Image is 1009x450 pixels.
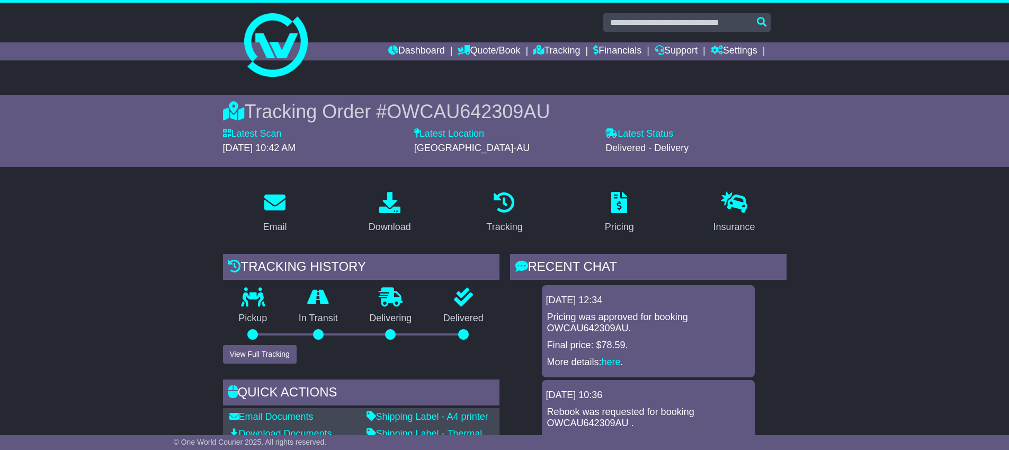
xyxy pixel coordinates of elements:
[479,188,529,238] a: Tracking
[369,220,411,234] div: Download
[223,313,283,324] p: Pickup
[283,313,354,324] p: In Transit
[458,42,520,60] a: Quote/Book
[223,143,296,153] span: [DATE] 10:42 AM
[546,390,751,401] div: [DATE] 10:36
[713,220,755,234] div: Insurance
[223,254,499,283] div: Tracking history
[533,42,580,60] a: Tracking
[223,100,787,123] div: Tracking Order #
[510,254,787,283] div: RECENT CHAT
[174,438,327,446] span: © One World Courier 2025. All rights reserved.
[387,101,550,122] span: OWCAU642309AU
[367,411,488,422] a: Shipping Label - A4 printer
[546,295,751,306] div: [DATE] 12:34
[602,357,621,367] a: here
[655,42,698,60] a: Support
[605,128,673,140] label: Latest Status
[486,220,522,234] div: Tracking
[414,143,530,153] span: [GEOGRAPHIC_DATA]-AU
[547,340,749,351] p: Final price: $78.59.
[223,128,282,140] label: Latest Scan
[256,188,293,238] a: Email
[388,42,445,60] a: Dashboard
[547,312,749,334] p: Pricing was approved for booking OWCAU642309AU.
[593,42,641,60] a: Financials
[547,357,749,368] p: More details: .
[414,128,484,140] label: Latest Location
[229,411,314,422] a: Email Documents
[605,220,634,234] div: Pricing
[229,428,332,439] a: Download Documents
[598,188,641,238] a: Pricing
[547,407,749,429] p: Rebook was requested for booking OWCAU642309AU .
[707,188,762,238] a: Insurance
[223,380,499,408] div: Quick Actions
[223,345,297,364] button: View Full Tracking
[263,220,287,234] div: Email
[547,435,749,446] p: Pickup [DATE] 10:45 - 15:00.
[605,143,689,153] span: Delivered - Delivery
[427,313,499,324] p: Delivered
[354,313,428,324] p: Delivering
[711,42,757,60] a: Settings
[362,188,418,238] a: Download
